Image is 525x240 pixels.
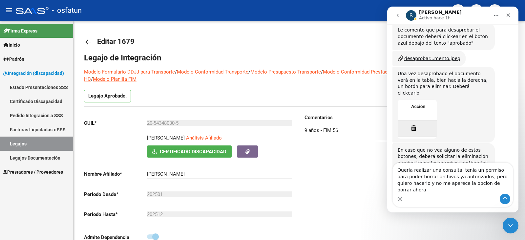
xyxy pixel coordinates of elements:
[160,149,226,155] span: Certificado Discapacidad
[304,114,514,121] h3: Comentarios
[84,170,147,178] p: Nombre Afiliado
[3,168,63,176] span: Prestadores / Proveedores
[84,69,175,75] a: Modelo Formulario DDJJ para Transporte
[97,37,135,46] span: Editar 1679
[250,69,321,75] a: Modelo Presupuesto Transporte
[84,90,131,102] p: Legajo Aprobado.
[84,120,147,127] p: CUIL
[84,53,514,63] h1: Legajo de Integración
[3,27,37,34] span: Firma Express
[147,134,185,142] p: [PERSON_NAME]
[3,41,20,49] span: Inicio
[387,7,518,212] iframe: Intercom live chat
[52,3,82,18] span: - osfatun
[5,6,13,14] mat-icon: menu
[147,145,232,158] button: Certificado Discapacidad
[3,70,64,77] span: Integración (discapacidad)
[3,55,24,63] span: Padrón
[84,191,147,198] p: Periodo Desde
[93,76,136,82] a: Modelo Planilla FIM
[186,135,222,141] span: Análisis Afiliado
[323,69,398,75] a: Modelo Conformidad Prestacional
[84,211,147,218] p: Periodo Hasta
[177,69,248,75] a: Modelo Conformidad Transporte
[84,38,92,46] mat-icon: arrow_back
[503,218,518,233] iframe: Intercom live chat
